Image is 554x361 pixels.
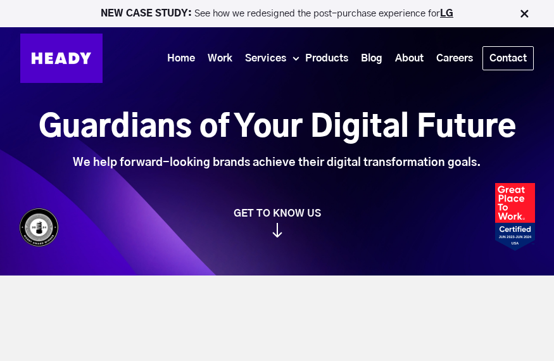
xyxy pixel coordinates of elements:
[6,9,548,18] p: See how we redesigned the post-purchase experience for
[495,183,535,251] img: Heady_2023_Certification_Badge
[39,111,516,146] h1: Guardians of Your Digital Future
[272,223,282,237] img: arrow_down
[101,9,194,18] strong: NEW CASE STUDY:
[20,34,103,83] img: Heady_Logo_Web-01 (1)
[239,47,293,70] a: Services
[201,47,239,70] a: Work
[115,46,534,70] div: Navigation Menu
[440,9,453,18] a: LG
[39,156,516,170] div: We help forward-looking brands achieve their digital transformation goals.
[161,47,201,70] a: Home
[355,47,389,70] a: Blog
[299,47,355,70] a: Products
[483,47,533,70] a: Contact
[19,208,59,248] img: Heady_WebbyAward_Winner-4
[13,207,541,237] a: GET TO KNOW US
[389,47,430,70] a: About
[430,47,479,70] a: Careers
[518,8,531,20] img: Close Bar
